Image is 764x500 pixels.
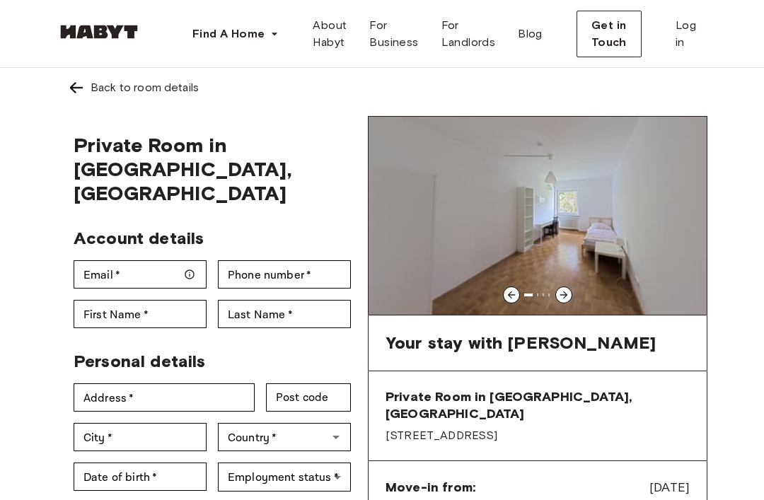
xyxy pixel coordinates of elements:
span: Account details [74,228,204,248]
img: Habyt [57,25,141,39]
a: About Habyt [301,11,358,57]
span: Private Room in [GEOGRAPHIC_DATA], [GEOGRAPHIC_DATA] [386,388,690,422]
img: Left pointing arrow [68,79,85,96]
a: Left pointing arrowBack to room details [57,68,707,107]
button: Get in Touch [577,11,642,57]
span: Log in [676,17,696,51]
a: Log in [664,11,707,57]
span: Your stay with [PERSON_NAME] [386,332,656,354]
div: Post code [266,383,351,412]
div: Email [74,260,207,289]
svg: Make sure your email is correct — we'll send your booking details there. [184,269,195,280]
span: Personal details [74,351,205,371]
div: Phone number [218,260,351,289]
div: Address [74,383,255,412]
input: Choose date [74,463,207,491]
div: Back to room details [91,79,199,96]
span: Private Room in [GEOGRAPHIC_DATA], [GEOGRAPHIC_DATA] [74,133,351,205]
button: Open [326,427,346,447]
a: For Landlords [430,11,507,57]
span: About Habyt [313,17,347,51]
div: Last Name [218,300,351,328]
button: Find A Home [181,20,290,48]
span: Blog [518,25,543,42]
div: City [74,423,207,451]
span: Move-in from: [386,479,475,496]
a: For Business [358,11,429,57]
span: For Landlords [441,17,496,51]
img: Image of the room [369,117,707,315]
span: [STREET_ADDRESS] [386,428,690,443]
span: Get in Touch [589,17,630,51]
a: Blog [507,11,554,57]
span: [DATE] [649,478,690,496]
span: For Business [369,17,418,51]
span: Find A Home [192,25,265,42]
div: First Name [74,300,207,328]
